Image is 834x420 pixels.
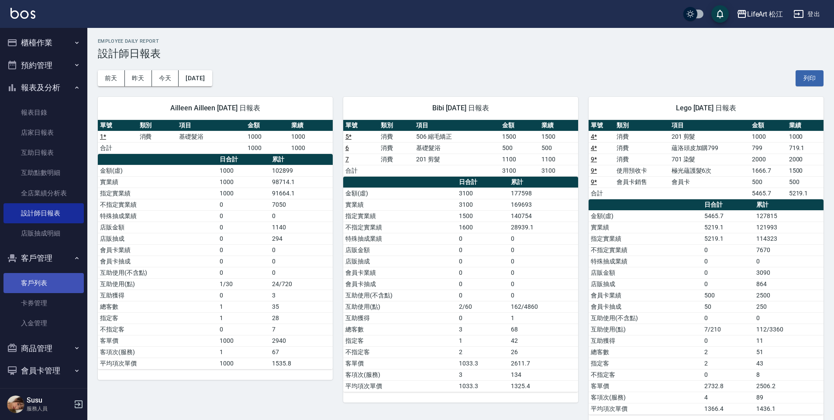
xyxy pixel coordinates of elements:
[98,346,217,358] td: 客項次(服務)
[500,120,539,131] th: 金額
[343,256,457,267] td: 店販抽成
[457,278,509,290] td: 0
[270,290,333,301] td: 3
[614,142,669,154] td: 消費
[750,131,786,142] td: 1000
[457,369,509,380] td: 3
[3,359,84,382] button: 會員卡管理
[754,380,824,392] td: 2506.2
[343,222,457,233] td: 不指定實業績
[750,176,786,188] td: 500
[787,131,824,142] td: 1000
[614,165,669,176] td: 使用預收卡
[270,278,333,290] td: 24/720
[787,188,824,199] td: 5219.1
[98,120,333,154] table: a dense table
[270,222,333,233] td: 1140
[98,120,138,131] th: 單號
[414,154,500,165] td: 201 剪髮
[98,233,217,244] td: 店販抽成
[3,163,84,183] a: 互助點數明細
[270,233,333,244] td: 294
[509,177,578,188] th: 累計
[669,154,750,165] td: 701 染髮
[3,102,84,123] a: 報表目錄
[747,9,783,20] div: LifeArt 松江
[539,142,578,154] td: 500
[98,324,217,335] td: 不指定客
[270,312,333,324] td: 28
[509,358,578,369] td: 2611.7
[270,165,333,176] td: 102899
[98,176,217,188] td: 實業績
[345,144,349,151] a: 6
[500,154,539,165] td: 1100
[702,346,754,358] td: 2
[669,131,750,142] td: 201 剪髮
[270,188,333,199] td: 91664.1
[509,335,578,346] td: 42
[217,244,270,256] td: 0
[343,335,457,346] td: 指定客
[669,120,750,131] th: 項目
[217,324,270,335] td: 0
[125,70,152,86] button: 昨天
[669,142,750,154] td: 蘊洛頭皮加購799
[3,247,84,270] button: 客戶管理
[98,256,217,267] td: 會員卡抽成
[702,267,754,278] td: 0
[3,123,84,143] a: 店家日報表
[509,301,578,312] td: 162/4860
[245,142,289,154] td: 1000
[270,301,333,312] td: 35
[98,222,217,233] td: 店販金額
[457,244,509,256] td: 0
[754,312,824,324] td: 0
[270,210,333,222] td: 0
[217,346,270,358] td: 1
[3,337,84,360] button: 商品管理
[750,188,786,199] td: 5465.7
[589,278,702,290] td: 店販抽成
[754,392,824,403] td: 89
[27,405,71,413] p: 服務人員
[702,392,754,403] td: 4
[509,210,578,222] td: 140754
[702,244,754,256] td: 0
[343,380,457,392] td: 平均項次單價
[539,131,578,142] td: 1500
[379,154,414,165] td: 消費
[754,358,824,369] td: 43
[270,244,333,256] td: 0
[3,143,84,163] a: 互助日報表
[589,392,702,403] td: 客項次(服務)
[589,210,702,222] td: 金額(虛)
[343,278,457,290] td: 會員卡抽成
[754,233,824,244] td: 114323
[702,380,754,392] td: 2732.8
[702,290,754,301] td: 500
[702,199,754,211] th: 日合計
[270,154,333,165] th: 累計
[589,120,824,199] table: a dense table
[270,335,333,346] td: 2940
[754,244,824,256] td: 7670
[457,267,509,278] td: 0
[10,8,35,19] img: Logo
[589,199,824,415] table: a dense table
[787,165,824,176] td: 1500
[177,131,245,142] td: 基礎髮浴
[217,176,270,188] td: 1000
[457,222,509,233] td: 1600
[98,70,125,86] button: 前天
[589,256,702,267] td: 特殊抽成業績
[796,70,824,86] button: 列印
[3,313,84,333] a: 入金管理
[289,120,333,131] th: 業績
[7,396,24,413] img: Person
[343,369,457,380] td: 客項次(服務)
[217,301,270,312] td: 1
[589,233,702,244] td: 指定實業績
[3,54,84,77] button: 預約管理
[457,346,509,358] td: 2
